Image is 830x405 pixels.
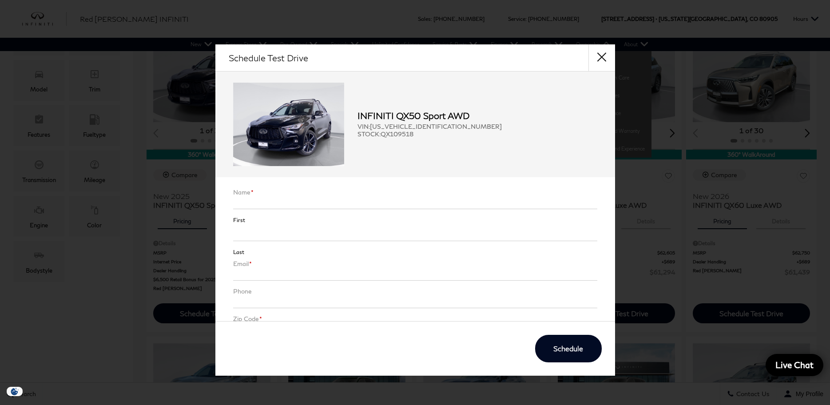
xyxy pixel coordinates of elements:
[229,53,308,63] h2: Schedule Test Drive
[4,387,25,396] section: Click to Open Cookie Consent Modal
[233,83,344,166] img: 2025 INFINITI QX50 Sport AWD
[233,249,244,255] label: Last
[535,335,602,362] button: Schedule
[233,188,254,196] label: Name
[233,315,262,322] label: Zip Code
[588,44,615,71] button: close
[233,217,245,223] label: First
[233,196,597,209] input: First name
[357,130,597,138] span: STOCK: QX109518
[766,354,823,376] a: Live Chat
[233,228,597,241] input: Last name
[4,387,25,396] img: Opt-Out Icon
[357,123,597,130] span: VIN: [US_VEHICLE_IDENTIFICATION_NUMBER]
[233,260,252,267] label: Email
[233,287,252,295] label: Phone
[357,111,597,120] h2: INFINITI QX50 Sport AWD
[771,359,818,370] span: Live Chat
